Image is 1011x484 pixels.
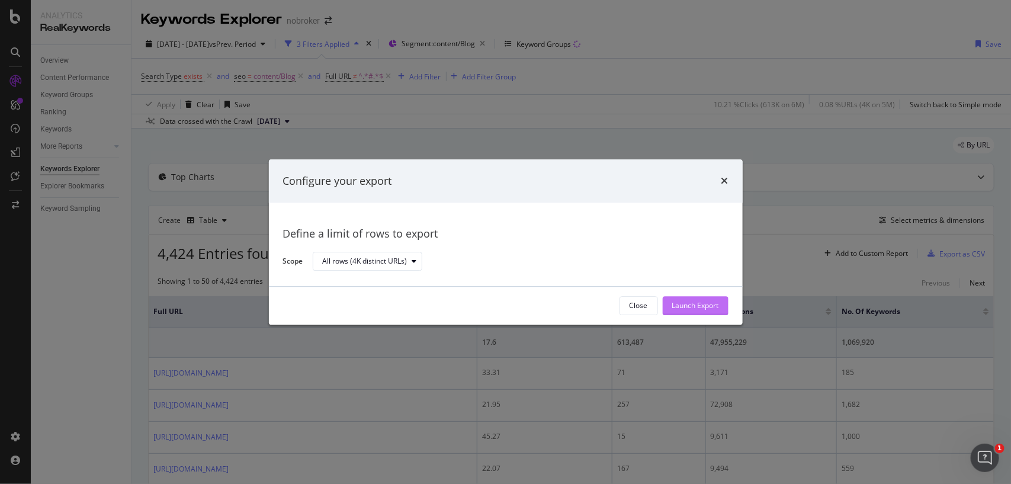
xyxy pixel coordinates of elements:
[283,256,303,269] label: Scope
[283,174,392,189] div: Configure your export
[620,296,658,315] button: Close
[672,301,719,311] div: Launch Export
[313,252,422,271] button: All rows (4K distinct URLs)
[721,174,728,189] div: times
[995,444,1004,453] span: 1
[323,258,407,265] div: All rows (4K distinct URLs)
[630,301,648,311] div: Close
[663,296,728,315] button: Launch Export
[283,227,728,242] div: Define a limit of rows to export
[269,159,743,325] div: modal
[971,444,999,472] iframe: Intercom live chat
